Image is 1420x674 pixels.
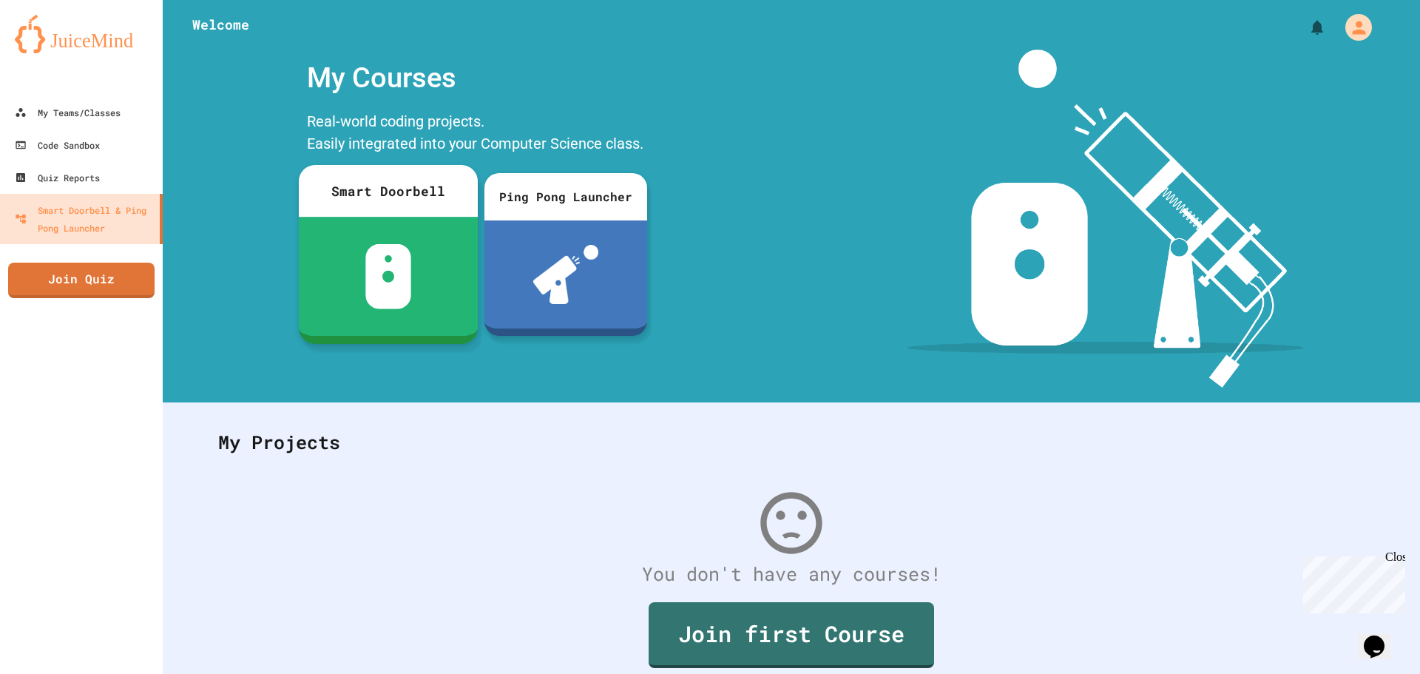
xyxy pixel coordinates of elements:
[15,136,100,154] div: Code Sandbox
[365,244,412,309] img: sdb-white.svg
[1358,615,1405,659] iframe: chat widget
[1330,10,1376,44] div: My Account
[6,6,102,94] div: Chat with us now!Close
[533,245,599,304] img: ppl-with-ball.png
[299,165,478,217] div: Smart Doorbell
[300,107,655,162] div: Real-world coding projects. Easily integrated into your Computer Science class.
[649,602,934,668] a: Join first Course
[300,50,655,107] div: My Courses
[1281,15,1330,40] div: My Notifications
[15,201,154,237] div: Smart Doorbell & Ping Pong Launcher
[484,173,647,220] div: Ping Pong Launcher
[1297,550,1405,613] iframe: chat widget
[15,15,148,53] img: logo-orange.svg
[15,169,100,186] div: Quiz Reports
[203,414,1379,471] div: My Projects
[203,560,1379,588] div: You don't have any courses!
[8,263,155,298] a: Join Quiz
[907,50,1304,388] img: banner-image-my-projects.png
[15,104,121,121] div: My Teams/Classes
